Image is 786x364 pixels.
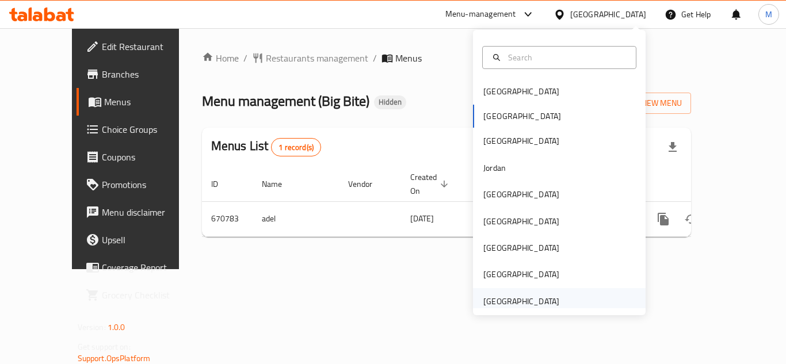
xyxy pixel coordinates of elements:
div: Hidden [374,95,406,109]
button: Change Status [677,205,705,233]
div: [GEOGRAPHIC_DATA] [483,268,559,281]
span: Created On [410,170,452,198]
a: Grocery Checklist [77,281,203,309]
div: [GEOGRAPHIC_DATA] [483,242,559,254]
div: [GEOGRAPHIC_DATA] [483,188,559,201]
div: Menu-management [445,7,516,21]
a: Edit Restaurant [77,33,203,60]
td: 670783 [202,201,253,236]
span: Choice Groups [102,122,194,136]
button: Add New Menu [602,93,691,114]
div: [GEOGRAPHIC_DATA] [483,295,559,308]
span: Restaurants management [266,51,368,65]
span: [DATE] [410,211,434,226]
span: Version: [78,320,106,335]
div: Export file [659,133,686,161]
span: ID [211,177,233,191]
span: Promotions [102,178,194,191]
span: 1.0.0 [108,320,125,335]
span: Coverage Report [102,260,194,274]
span: Menus [395,51,422,65]
span: Edit Restaurant [102,40,194,53]
td: adel [253,201,339,236]
a: Promotions [77,171,203,198]
span: Vendor [348,177,387,191]
span: Grocery Checklist [102,288,194,302]
div: [GEOGRAPHIC_DATA] [483,215,559,228]
span: Menus [104,95,194,109]
a: Restaurants management [252,51,368,65]
a: Upsell [77,226,203,254]
span: Upsell [102,233,194,247]
li: / [243,51,247,65]
div: [GEOGRAPHIC_DATA] [483,135,559,147]
li: / [373,51,377,65]
h2: Menus List [211,137,321,156]
a: Coverage Report [77,254,203,281]
nav: breadcrumb [202,51,692,65]
div: Jordan [483,162,506,174]
a: Branches [77,60,203,88]
div: [GEOGRAPHIC_DATA] [483,85,559,98]
span: Menu disclaimer [102,205,194,219]
div: Total records count [271,138,321,156]
a: Menus [77,88,203,116]
a: Menu disclaimer [77,198,203,226]
span: 1 record(s) [272,142,320,153]
span: Get support on: [78,339,131,354]
button: more [650,205,677,233]
a: Coupons [77,143,203,171]
input: Search [503,51,629,64]
a: Choice Groups [77,116,203,143]
span: Branches [102,67,194,81]
div: [GEOGRAPHIC_DATA] [570,8,646,21]
span: Hidden [374,97,406,107]
span: M [765,8,772,21]
span: Menu management ( Big Bite ) [202,88,369,114]
a: Home [202,51,239,65]
span: Add New Menu [611,96,682,110]
span: Coupons [102,150,194,164]
span: Name [262,177,297,191]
